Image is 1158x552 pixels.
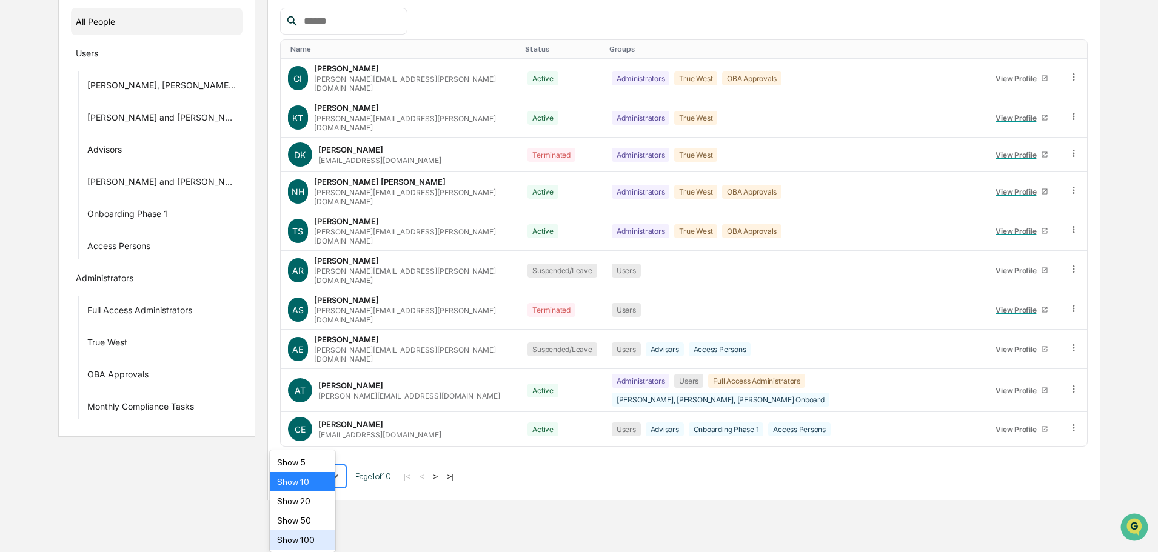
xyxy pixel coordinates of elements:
[38,165,98,175] span: [PERSON_NAME]
[991,261,1054,280] a: View Profile
[708,374,805,388] div: Full Access Administrators
[416,471,428,482] button: <
[87,80,238,95] div: [PERSON_NAME], [PERSON_NAME], [PERSON_NAME] Onboard
[12,93,34,115] img: 1746055101610-c473b297-6a78-478c-a979-82029cc54cd1
[12,135,81,144] div: Past conversations
[294,150,306,160] span: DK
[12,153,32,173] img: Tammy Steffen
[996,266,1041,275] div: View Profile
[991,69,1054,88] a: View Profile
[996,305,1041,314] div: View Profile
[87,144,122,159] div: Advisors
[55,105,167,115] div: We're available if you need us!
[270,453,336,472] div: Show 5
[318,381,383,390] div: [PERSON_NAME]
[314,267,514,285] div: [PERSON_NAME][EMAIL_ADDRESS][PERSON_NAME][DOMAIN_NAME]
[314,216,379,226] div: [PERSON_NAME]
[314,188,514,206] div: [PERSON_NAME][EMAIL_ADDRESS][PERSON_NAME][DOMAIN_NAME]
[996,345,1041,354] div: View Profile
[612,374,670,388] div: Administrators
[270,472,336,491] div: Show 10
[314,64,379,73] div: [PERSON_NAME]
[609,45,979,53] div: Toggle SortBy
[996,187,1041,196] div: View Profile
[1071,45,1082,53] div: Toggle SortBy
[674,224,717,238] div: True West
[292,226,303,236] span: TS
[527,148,575,162] div: Terminated
[87,305,192,319] div: Full Access Administrators
[996,425,1041,434] div: View Profile
[612,342,641,356] div: Users
[674,148,717,162] div: True West
[24,248,78,260] span: Preclearance
[612,185,670,199] div: Administrators
[87,176,238,191] div: [PERSON_NAME] and [PERSON_NAME] Onboarding
[722,71,781,85] div: OBA Approvals
[527,264,597,278] div: Suspended/Leave
[292,187,304,197] span: NH
[527,422,558,436] div: Active
[646,422,684,436] div: Advisors
[996,227,1041,236] div: View Profile
[991,340,1054,359] a: View Profile
[318,391,500,401] div: [PERSON_NAME][EMAIL_ADDRESS][DOMAIN_NAME]
[527,384,558,397] div: Active
[292,265,304,276] span: AR
[674,185,717,199] div: True West
[400,471,414,482] button: |<
[1119,512,1152,545] iframe: Open customer support
[314,256,379,265] div: [PERSON_NAME]
[101,198,105,207] span: •
[674,374,703,388] div: Users
[722,185,781,199] div: OBA Approvals
[527,224,558,238] div: Active
[206,96,221,111] button: Start new chat
[87,401,194,416] div: Monthly Compliance Tasks
[674,71,717,85] div: True West
[314,295,379,305] div: [PERSON_NAME]
[83,243,155,265] a: 🗄️Attestations
[85,300,147,310] a: Powered byPylon
[290,45,516,53] div: Toggle SortBy
[87,241,150,255] div: Access Persons
[991,145,1054,164] a: View Profile
[101,165,105,175] span: •
[991,182,1054,201] a: View Profile
[314,334,379,344] div: [PERSON_NAME]
[12,272,22,282] div: 🔎
[7,266,81,288] a: 🔎Data Lookup
[988,45,1056,53] div: Toggle SortBy
[525,45,599,53] div: Toggle SortBy
[527,71,558,85] div: Active
[527,185,558,199] div: Active
[295,424,306,434] span: CE
[12,25,221,45] p: How can we help?
[76,273,133,287] div: Administrators
[612,111,670,125] div: Administrators
[24,271,76,283] span: Data Lookup
[318,430,441,439] div: [EMAIL_ADDRESS][DOMAIN_NAME]
[996,74,1041,83] div: View Profile
[87,112,238,127] div: [PERSON_NAME] and [PERSON_NAME] Onboarding
[55,93,199,105] div: Start new chat
[188,132,221,147] button: See all
[612,71,670,85] div: Administrators
[38,198,98,207] span: [PERSON_NAME]
[25,93,47,115] img: 8933085812038_c878075ebb4cc5468115_72.jpg
[314,103,379,113] div: [PERSON_NAME]
[292,344,303,354] span: AE
[991,108,1054,127] a: View Profile
[689,422,764,436] div: Onboarding Phase 1
[7,243,83,265] a: 🖐️Preclearance
[443,471,457,482] button: >|
[996,386,1041,395] div: View Profile
[612,148,670,162] div: Administrators
[689,342,751,356] div: Access Persons
[612,393,829,407] div: [PERSON_NAME], [PERSON_NAME], [PERSON_NAME] Onboard
[314,345,514,364] div: [PERSON_NAME][EMAIL_ADDRESS][PERSON_NAME][DOMAIN_NAME]
[314,114,514,132] div: [PERSON_NAME][EMAIL_ADDRESS][PERSON_NAME][DOMAIN_NAME]
[722,224,781,238] div: OBA Approvals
